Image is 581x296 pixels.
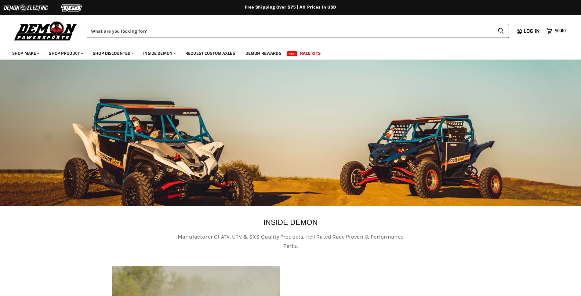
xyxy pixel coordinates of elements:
[12,20,79,42] img: Demon Powersports
[543,27,569,35] a: $0.00
[524,27,540,35] span: Log in
[87,24,493,38] input: Search
[181,47,240,60] a: Request Custom Axles
[241,47,286,60] a: Demon Rewards
[88,47,137,60] a: Shop Discounted
[296,47,325,60] a: Race Kits
[87,24,509,38] form: Product
[112,218,469,226] p: INSIDE DEMON
[521,28,543,34] a: Log in
[555,28,566,34] span: $0.00
[46,5,535,10] div: Free Shipping Over $75 | All Prices In USD
[287,51,297,56] span: New!
[176,232,405,250] p: Manufacturer Of ATV, UTV & SXS Quality Products. Hell Rated Race Proven & Performance Parts.
[44,47,87,60] a: Shop Product
[8,45,564,60] ul: Main menu
[3,2,49,14] img: Demon Electric Logo 2
[493,24,509,38] button: Search
[139,47,180,60] a: Inside Demon
[49,2,95,14] img: TGB Logo 2
[8,47,43,60] a: Shop Make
